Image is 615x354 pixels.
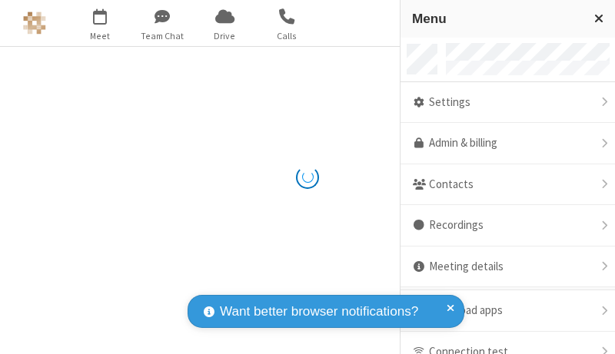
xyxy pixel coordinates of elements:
span: Team Chat [134,29,191,43]
div: Contacts [401,164,615,206]
div: Recordings [401,205,615,246]
div: Settings [401,82,615,124]
div: Download apps [401,290,615,332]
iframe: Chat [577,314,603,343]
span: Calls [258,29,316,43]
span: Meet [71,29,129,43]
span: Want better browser notifications? [220,302,418,322]
div: Meeting details [401,246,615,288]
span: Drive [196,29,254,43]
img: Astra [23,12,46,35]
h3: Menu [412,12,580,26]
a: Admin & billing [401,123,615,164]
